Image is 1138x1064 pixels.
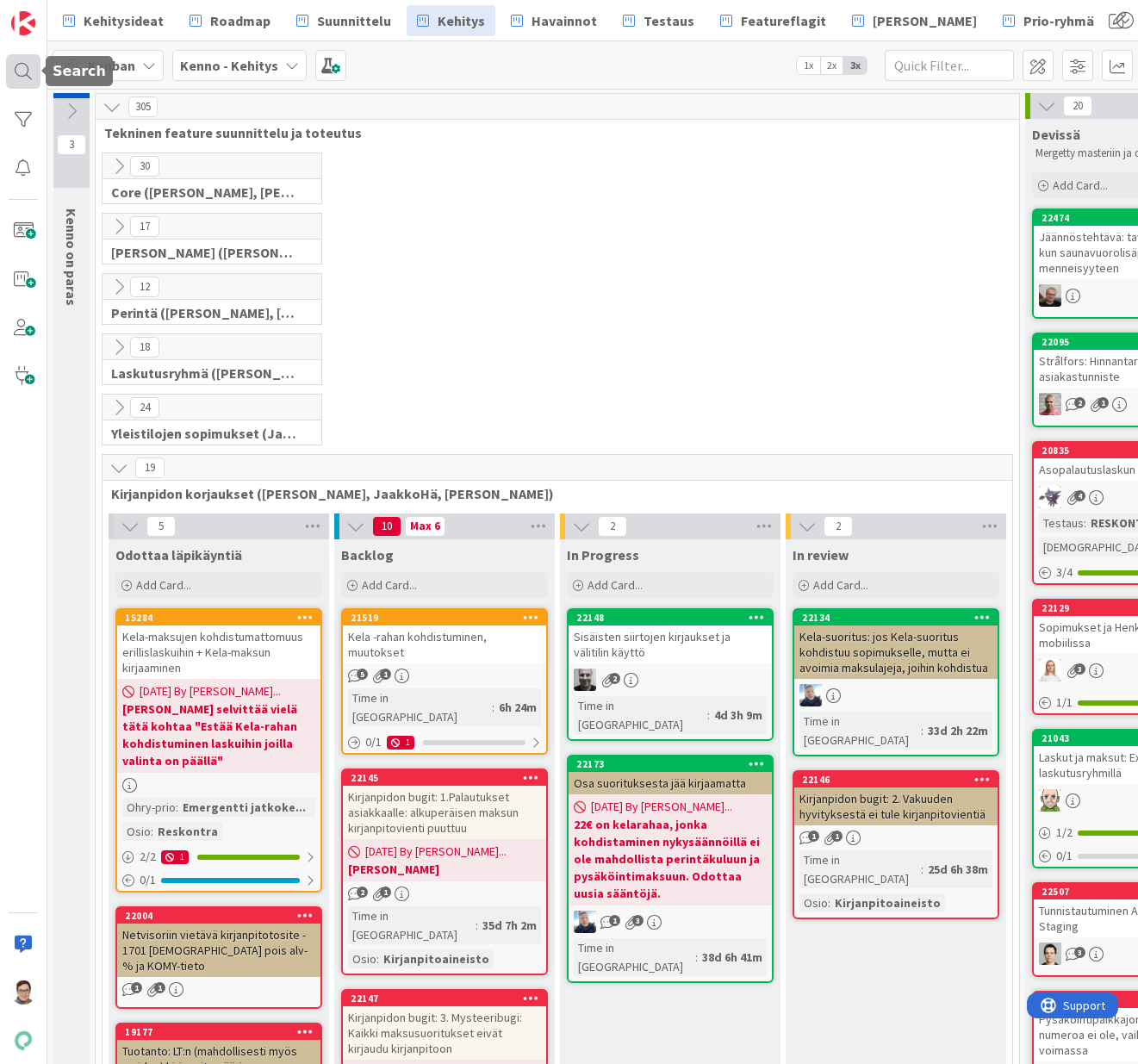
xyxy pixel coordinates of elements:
span: 3 [1074,947,1085,958]
div: 2/21 [117,846,320,868]
a: Featureflagit [710,5,836,36]
div: 22146 [794,772,998,787]
div: Sisäisten siirtojen kirjaukset ja välitilin käyttö [569,625,772,663]
span: 1 [380,887,391,898]
div: JJ [569,911,772,933]
span: 19 [135,457,165,478]
a: Kehitys [407,5,495,36]
span: Core (Pasi, Jussi, JaakkoHä, Jyri, Leo, MikkoK, Väinö) [111,184,300,201]
span: Laskutusryhmä (Antti, Harri, Keijo) [111,364,300,382]
span: Featureflagit [741,10,826,31]
span: 1 [1098,397,1109,408]
span: Yleistilojen sopimukset (Jaakko, VilleP, TommiL, Simo) [111,425,300,442]
img: JH [574,669,596,691]
span: Odottaa läpikäyntiä [115,546,242,563]
span: 3 / 4 [1056,563,1073,582]
span: 1 / 2 [1056,824,1073,842]
div: Kela-suoritus: jos Kela-suoritus kohdistuu sopimukselle, mutta ei avoimia maksulajeja, joihin koh... [794,625,998,679]
div: Time in [GEOGRAPHIC_DATA] [799,712,921,750]
a: Prio-ryhmä [992,5,1104,36]
a: 22145Kirjanpidon bugit: 1.Palautukset asiakkaalle: alkuperäisen maksun kirjanpitovienti puuttuu[D... [341,768,548,975]
div: 35d 7h 2m [478,916,541,935]
span: : [921,860,923,879]
div: 15284Kela-maksujen kohdistumattomuus erillislaskuihin + Kela-maksun kirjaaminen [117,610,320,679]
span: 5 [357,669,368,680]
div: Time in [GEOGRAPHIC_DATA] [574,696,707,734]
div: 22173 [576,758,772,770]
span: Add Card... [362,577,417,593]
span: 1x [797,57,820,74]
span: Roadmap [210,10,271,31]
span: Add Card... [813,577,868,593]
span: 3x [843,57,867,74]
img: JJ [799,684,822,706]
span: 1 [808,831,819,842]
div: Kirjanpitoaineisto [379,949,494,968]
span: 3 [1074,663,1085,675]
div: 6h 24m [494,698,541,717]
div: 1 [161,850,189,864]
div: 0/1 [117,869,320,891]
span: [DATE] By [PERSON_NAME]... [591,798,732,816]
div: 22134Kela-suoritus: jos Kela-suoritus kohdistuu sopimukselle, mutta ei avoimia maksulajeja, joihi... [794,610,998,679]
div: 22134 [802,612,998,624]
span: [PERSON_NAME] [873,10,977,31]
span: : [151,822,153,841]
div: 22004 [125,910,320,922]
div: 22146 [802,774,998,786]
b: [PERSON_NAME] [348,861,541,878]
div: 21519 [343,610,546,625]
b: [PERSON_NAME] selvittää vielä tätä kohtaa "Estää Kela-rahan kohdistuminen laskuihin joilla valint... [122,700,315,769]
b: Kenno - Kehitys [180,57,278,74]
div: 22145 [343,770,546,786]
div: Kirjanpidon bugit: 2. Vakuuden hyvityksestä ei tule kirjanpitovientiä [794,787,998,825]
div: Netvisoriin vietävä kirjanpitotosite - 1701 [DEMOGRAPHIC_DATA] pois alv-% ja KOMY-tieto [117,924,320,977]
span: In review [793,546,849,563]
img: Visit kanbanzone.com [11,11,35,35]
div: Kela-maksujen kohdistumattomuus erillislaskuihin + Kela-maksun kirjaaminen [117,625,320,679]
div: Kela -rahan kohdistuminen, muutokset [343,625,546,663]
div: 33d 2h 22m [923,721,992,740]
span: 1 [609,915,620,926]
a: 22134Kela-suoritus: jos Kela-suoritus kohdistuu sopimukselle, mutta ei avoimia maksulajeja, joihi... [793,608,999,756]
div: 22147 [351,992,546,1005]
a: Testaus [613,5,705,36]
span: 1 [380,669,391,680]
a: Kehitysideat [53,5,174,36]
span: Testaus [644,10,694,31]
div: 21519Kela -rahan kohdistuminen, muutokset [343,610,546,663]
div: 21519 [351,612,546,624]
span: Kirjanpidon korjaukset (Jussi, JaakkoHä, Simo) [111,485,991,502]
div: Osio [799,893,828,912]
div: Max 6 [410,522,440,531]
span: Suunnittelu [317,10,391,31]
div: Time in [GEOGRAPHIC_DATA] [574,938,695,976]
span: Perintä (Jaakko, PetriH, MikkoV, Pasi) [111,304,300,321]
span: 1 [831,831,843,842]
div: 1 [387,736,414,750]
span: Tekninen feature suunnittelu ja toteutus [104,124,998,141]
span: Kanban [88,55,135,76]
img: JJ [574,911,596,933]
span: : [376,949,379,968]
div: 22147 [343,991,546,1006]
span: 1 [154,982,165,993]
div: Time in [GEOGRAPHIC_DATA] [348,906,476,944]
span: Devissä [1032,126,1080,143]
div: 22145 [351,772,546,784]
div: 22145Kirjanpidon bugit: 1.Palautukset asiakkaalle: alkuperäisen maksun kirjanpitovienti puuttuu [343,770,546,839]
div: JJ [794,684,998,706]
a: 22004Netvisoriin vietävä kirjanpitotosite - 1701 [DEMOGRAPHIC_DATA] pois alv-% ja KOMY-tieto [115,906,322,1009]
a: 22148Sisäisten siirtojen kirjaukset ja välitilin käyttöJHTime in [GEOGRAPHIC_DATA]:4d 3h 9m [567,608,774,741]
span: Support [36,3,78,23]
div: Kirjanpidon bugit: 3. Mysteeribugi: Kaikki maksusuoritukset eivät kirjaudu kirjanpitoon [343,1006,546,1060]
span: : [476,916,478,935]
div: Emergentti jatkoke... [178,798,310,817]
span: 5 [146,516,176,537]
div: 19177 [125,1026,320,1038]
div: 22004 [117,908,320,924]
a: [PERSON_NAME] [842,5,987,36]
div: 22147Kirjanpidon bugit: 3. Mysteeribugi: Kaikki maksusuoritukset eivät kirjaudu kirjanpitoon [343,991,546,1060]
span: 30 [130,156,159,177]
div: Reskontra [153,822,222,841]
